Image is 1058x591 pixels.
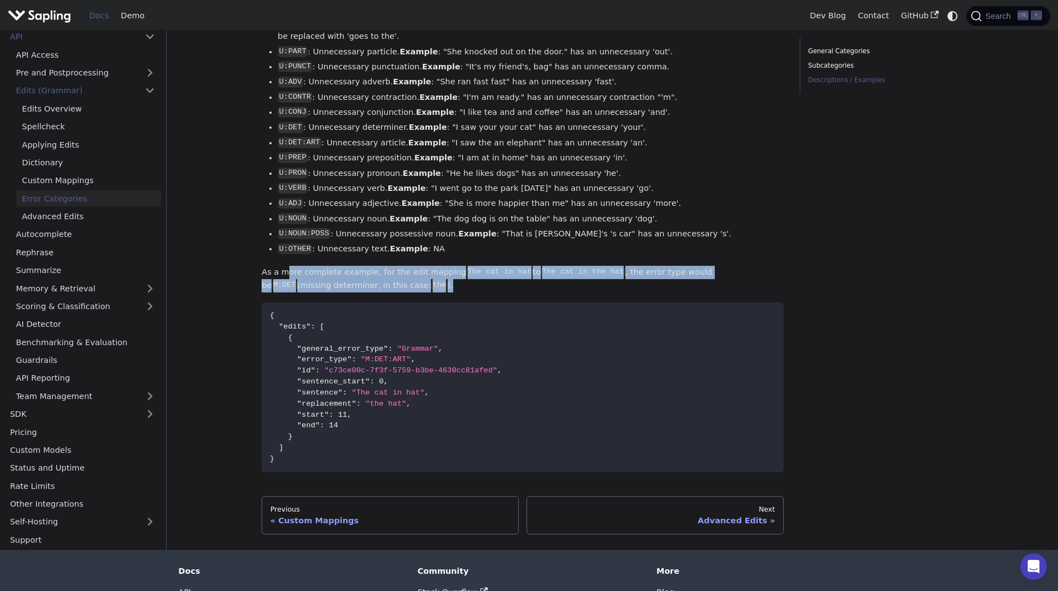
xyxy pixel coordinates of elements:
code: U:VERB [278,183,308,194]
code: U:PART [278,46,308,57]
span: : [343,388,347,397]
a: GitHub [895,7,944,24]
li: : Unnecessary determiner. : "I saw your your cat" has an unnecessary 'your'. [278,121,784,134]
a: Self-Hosting [4,514,161,530]
code: U:NOUN:POSS [278,228,330,239]
div: More [656,566,880,576]
span: { [270,311,274,320]
code: M:DET [272,280,297,291]
a: Custom Mappings [16,173,161,189]
li: : Unnecessary possessive noun. : "That is [PERSON_NAME]'s 's car" has an unnecessary 's'. [278,228,784,241]
a: Guardrails [10,352,161,368]
a: Dev Blog [804,7,851,24]
a: Applying Edits [16,137,161,153]
code: U:DET:ART [278,137,322,148]
a: Scoring & Classification [10,299,161,315]
a: Sapling.ai [8,8,75,24]
li: : Unnecessary article. : "I saw the an elephant" has an unnecessary 'an'. [278,137,784,150]
a: Memory & Retrieval [10,281,161,297]
span: "replacement" [297,400,357,408]
code: the [431,280,447,291]
a: Descriptions / Examples [808,75,959,85]
a: SDK [4,406,139,422]
a: Contact [852,7,895,24]
div: Custom Mappings [270,516,510,526]
code: U:DET [278,122,303,133]
a: Edits Overview [16,101,161,117]
span: : [370,377,374,386]
a: API Reporting [10,370,161,386]
a: Subcategories [808,60,959,71]
code: The cat in the hat [541,266,625,277]
div: Advanced Edits [535,516,775,526]
span: "The cat in hat" [352,388,424,397]
code: U:ADV [278,77,303,88]
span: "M:DET:ART" [361,355,411,363]
code: U:CONJ [278,107,308,118]
li: : Unnecessary adjective. : "She is more happier than me" has an unnecessary 'more'. [278,197,784,210]
span: { [288,334,292,342]
strong: Example [409,123,447,132]
a: Advanced Edits [16,209,161,225]
code: U:OTHER [278,244,312,255]
strong: Example [400,47,438,56]
a: Edits (Grammar) [10,83,161,99]
span: "id" [297,366,315,375]
li: : Unnecessary pronoun. : "He he likes dogs" has an unnecessary 'he'. [278,167,784,180]
strong: Example [414,153,453,162]
code: U:PUNCT [278,61,312,72]
a: Docs [83,7,115,24]
span: "sentence" [297,388,343,397]
span: : [352,355,356,363]
strong: Example [419,93,458,102]
span: "sentence_start" [297,377,370,386]
span: "Grammar" [397,345,438,353]
code: The cat in hat [466,266,533,277]
kbd: K [1031,11,1042,21]
a: API Access [10,47,161,63]
strong: Example [458,229,497,238]
span: [ [320,322,324,331]
a: NextAdvanced Edits [527,496,784,534]
strong: Example [390,244,428,253]
li: : Unnecessary noun. : "The dog dog is on the table" has an unnecessary 'dog'. [278,213,784,226]
a: Rate Limits [4,478,161,494]
strong: Example [422,62,460,71]
span: : [388,345,393,353]
span: } [270,454,274,463]
a: Rephrase [10,245,161,261]
strong: Example [390,214,428,223]
li: : Unnecessary particle. : "She knocked out on the door." has an unnecessary 'out'. [278,46,784,59]
div: Docs [178,566,402,576]
strong: Example [416,108,454,117]
strong: Example [403,169,441,178]
span: , [347,411,352,419]
span: , [497,366,502,375]
div: Open Intercom Messenger [1020,553,1047,580]
button: Expand sidebar category 'SDK' [139,406,161,422]
li: : Unnecessary contraction. : "I'm am ready." has an unnecessary contraction "'m". [278,91,784,104]
a: Spellcheck [16,119,161,135]
a: Autocomplete [10,226,161,243]
li: : Unnecessary verb. : "I went go to the park [DATE]" has an unnecessary 'go'. [278,182,784,195]
span: : [356,400,360,408]
a: Custom Models [4,442,161,458]
code: U:NOUN [278,213,308,224]
span: 0 [379,377,383,386]
strong: Example [402,199,440,208]
span: , [424,388,429,397]
li: : Unnecessary text. : NA [278,243,784,256]
span: : [329,411,333,419]
span: } [288,432,292,441]
a: Pre and Postprocessing [10,65,161,81]
span: Search [982,12,1017,21]
button: Search (Ctrl+K) [966,6,1050,26]
a: Pricing [4,425,161,441]
button: Collapse sidebar category 'API' [139,29,161,45]
span: "edits" [279,322,310,331]
span: "c73ce00c-7f3f-5759-b3be-4630cc81afed" [324,366,497,375]
li: : Unnecessary conjunction. : "I like tea and and coffee" has an unnecessary 'and'. [278,106,784,119]
span: ] [279,443,283,452]
a: AI Detector [10,316,161,332]
li: : Unnecessary preposition. : "I am at in home" has an unnecessary 'in'. [278,151,784,165]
